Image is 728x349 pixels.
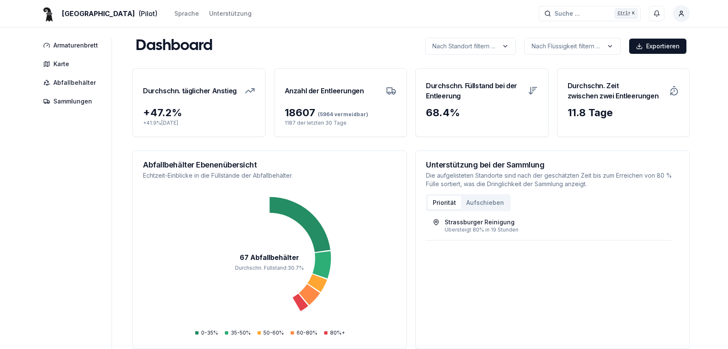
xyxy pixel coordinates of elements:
[629,39,686,54] button: Exportieren
[432,42,495,50] p: Nach Standort filtern ...
[240,254,300,262] tspan: 67 Abfallbehälter
[143,171,396,180] p: Echtzeit-Einblicke in die Füllstände der Abfallbehälter.
[426,161,679,169] h3: Unterstützung bei der Sammlung
[143,161,396,169] h3: Abfallbehälter Ebenenübersicht
[38,94,106,109] a: Sammlungen
[38,56,106,72] a: Karte
[53,78,96,87] span: Abfallbehälter
[426,171,679,188] p: Die aufgelisteten Standorte sind nach der geschätzten Zeit bis zum Erreichen von 80 % Fülle sorti...
[461,196,509,209] button: Aufschieben
[532,42,600,50] p: Nach Flüssigkeit filtern ...
[258,329,284,336] div: 50-60%
[568,106,680,120] div: 11.8 Tage
[174,8,199,19] button: Sprache
[62,8,135,19] span: [GEOGRAPHIC_DATA]
[38,75,106,90] a: Abfallbehälter
[53,41,98,50] span: Armaturenbrett
[315,111,368,117] span: (5964 vermeidbar)
[428,196,461,209] button: Priorität
[138,8,157,19] span: (Pilot)
[53,60,69,68] span: Karte
[195,329,218,336] div: 0-35%
[38,8,157,19] a: [GEOGRAPHIC_DATA](Pilot)
[524,38,621,55] button: label
[38,38,106,53] a: Armaturenbrett
[209,8,252,19] a: Unterstützung
[235,265,304,271] tspan: Durchschn. Füllstand : 30.7 %
[143,106,255,120] div: + 47.2 %
[136,38,213,55] h1: Dashboard
[143,120,255,126] p: + 41.9 % [DATE]
[285,106,397,120] div: 18607
[445,226,664,233] div: Übersteigt 80% in 19 Stunden
[53,97,92,106] span: Sammlungen
[38,3,59,24] img: Basel Logo
[291,329,317,336] div: 60-80%
[426,79,523,103] h3: Durchschn. Füllstand bei der Entleerung
[225,329,251,336] div: 35-50%
[174,9,199,18] div: Sprache
[324,329,345,336] div: 80%+
[433,218,664,233] a: Strassburger ReinigungÜbersteigt 80% in 19 Stunden
[285,79,364,103] h3: Anzahl der Entleerungen
[143,79,237,103] h3: Durchschn. täglicher Anstieg
[554,9,580,18] span: Suche ...
[568,79,664,103] h3: Durchschn. Zeit zwischen zwei Entleerungen
[539,6,641,21] button: Suche ...Ctrl+K
[285,120,397,126] p: 1187 der letzten 30 Tage
[426,106,538,120] div: 68.4 %
[425,38,516,55] button: label
[445,218,515,226] div: Strassburger Reinigung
